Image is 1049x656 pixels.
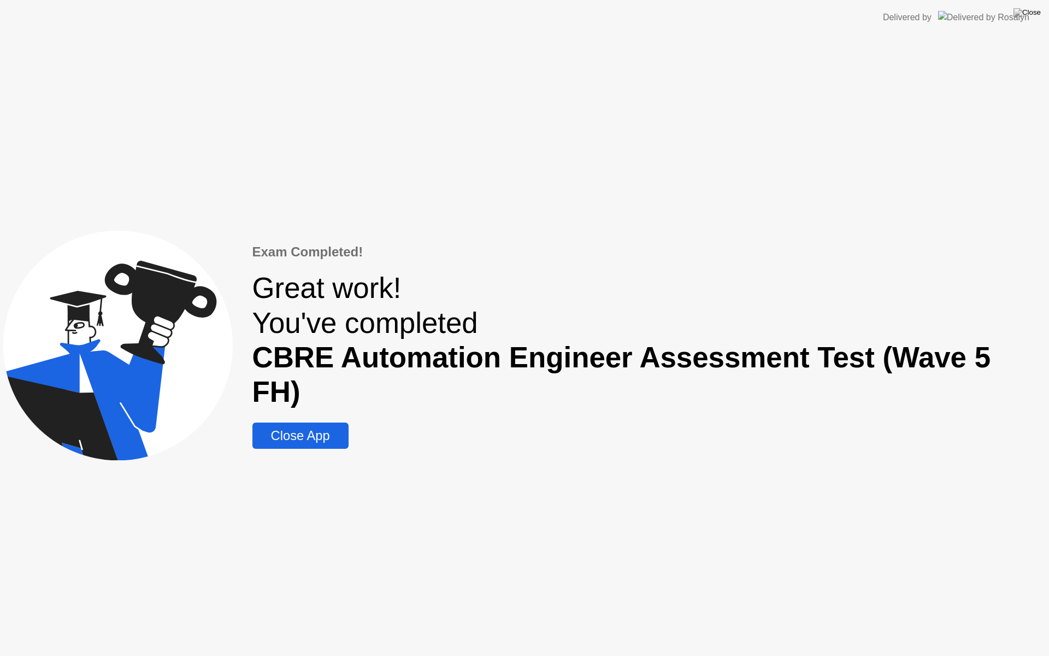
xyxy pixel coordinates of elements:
img: Delivered by Rosalyn [938,11,1029,24]
div: Great work! You've completed [252,271,1046,409]
div: Close App [256,428,345,443]
b: CBRE Automation Engineer Assessment Test (Wave 5 FH) [252,341,991,408]
button: Close App [252,423,349,449]
div: Delivered by [883,11,932,24]
img: Close [1013,8,1041,17]
div: Exam Completed! [252,242,1046,262]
